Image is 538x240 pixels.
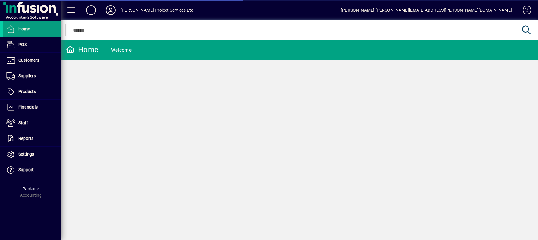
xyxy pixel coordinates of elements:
span: Financials [18,105,38,110]
span: Package [22,186,39,191]
a: Support [3,162,61,178]
button: Add [81,5,101,16]
a: Customers [3,53,61,68]
div: Home [66,45,98,55]
div: [PERSON_NAME] Project Services Ltd [120,5,193,15]
span: POS [18,42,27,47]
a: Financials [3,100,61,115]
span: Reports [18,136,33,141]
span: Products [18,89,36,94]
span: Settings [18,152,34,157]
button: Profile [101,5,120,16]
div: Welcome [111,45,132,55]
span: Customers [18,58,39,63]
a: Settings [3,147,61,162]
span: Support [18,167,34,172]
a: Suppliers [3,68,61,84]
span: Staff [18,120,28,125]
a: Knowledge Base [518,1,530,21]
a: Staff [3,115,61,131]
div: [PERSON_NAME] [PERSON_NAME][EMAIL_ADDRESS][PERSON_NAME][DOMAIN_NAME] [341,5,512,15]
a: Products [3,84,61,99]
a: POS [3,37,61,52]
a: Reports [3,131,61,146]
span: Suppliers [18,73,36,78]
span: Home [18,26,30,31]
